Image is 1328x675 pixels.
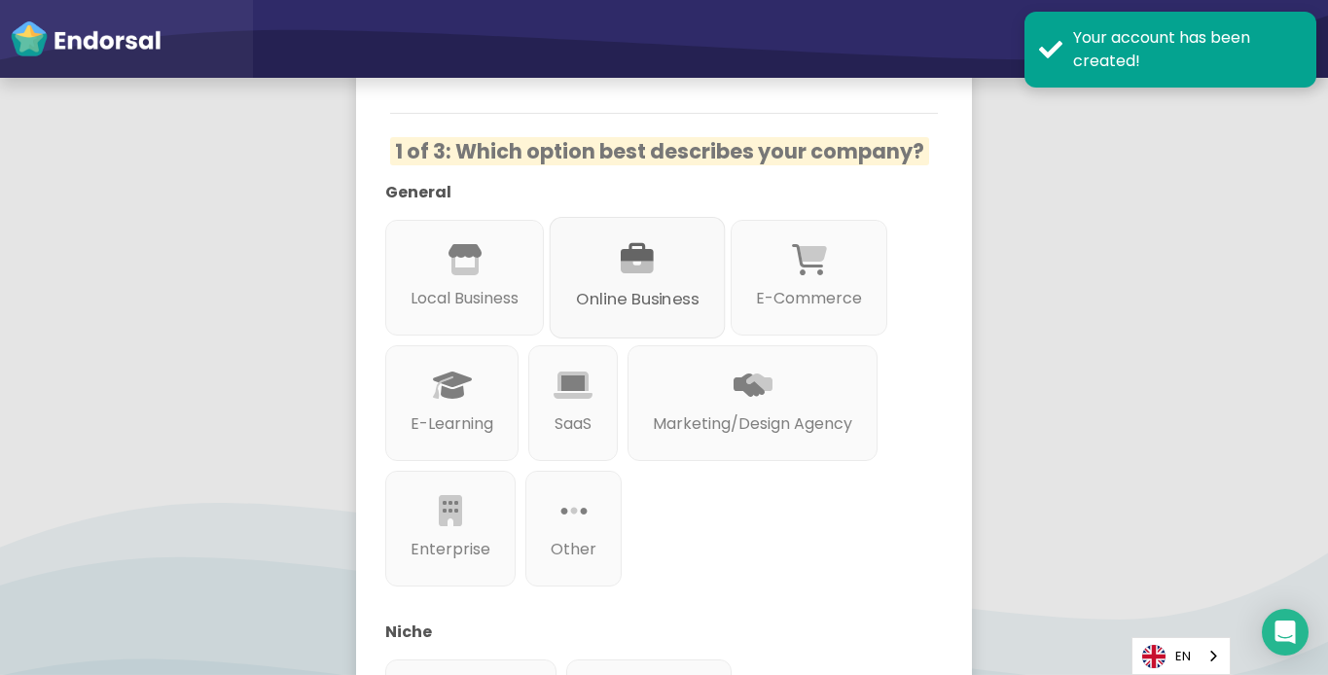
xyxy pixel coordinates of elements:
p: Online Business [576,288,699,312]
a: EN [1132,638,1230,674]
p: Local Business [411,287,519,310]
p: General [385,181,914,204]
p: E-Commerce [756,287,862,310]
p: Niche [385,621,914,644]
p: E-Learning [411,412,493,436]
p: SaaS [554,412,592,436]
p: Marketing/Design Agency [653,412,852,436]
div: Language [1131,637,1231,675]
img: endorsal-logo-white@2x.png [10,19,162,58]
div: Your account has been created! [1073,26,1302,73]
p: Other [551,538,596,561]
span: 1 of 3: Which option best describes your company? [390,137,929,165]
p: Enterprise [411,538,490,561]
div: Open Intercom Messenger [1262,609,1309,656]
aside: Language selected: English [1131,637,1231,675]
